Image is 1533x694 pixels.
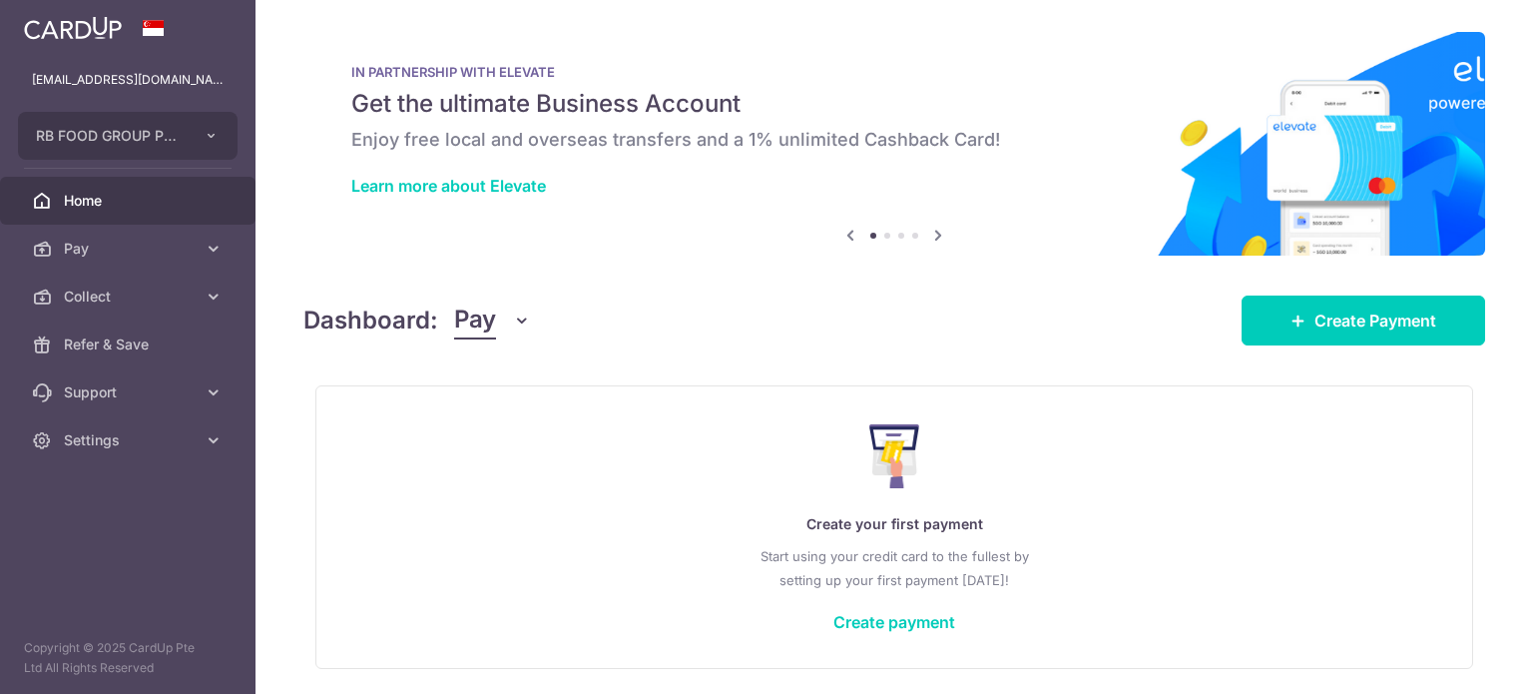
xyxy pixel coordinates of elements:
[24,16,122,40] img: CardUp
[1314,309,1436,333] span: Create Payment
[454,302,531,340] button: Pay
[303,303,438,339] h4: Dashboard:
[454,302,496,340] span: Pay
[36,126,184,146] span: RB FOOD GROUP PTE. LTD.
[351,176,546,196] a: Learn more about Elevate
[64,239,196,259] span: Pay
[833,612,955,632] a: Create payment
[64,287,196,307] span: Collect
[351,128,1437,152] h6: Enjoy free local and overseas transfers and a 1% unlimited Cashback Card!
[64,430,196,450] span: Settings
[869,424,920,488] img: Make Payment
[356,544,1432,592] p: Start using your credit card to the fullest by setting up your first payment [DATE]!
[64,191,196,211] span: Home
[351,64,1437,80] p: IN PARTNERSHIP WITH ELEVATE
[64,335,196,354] span: Refer & Save
[18,112,238,160] button: RB FOOD GROUP PTE. LTD.
[1242,296,1485,346] a: Create Payment
[64,382,196,402] span: Support
[32,70,224,90] p: [EMAIL_ADDRESS][DOMAIN_NAME]
[351,88,1437,120] h5: Get the ultimate Business Account
[356,512,1432,536] p: Create your first payment
[303,32,1485,256] img: Renovation banner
